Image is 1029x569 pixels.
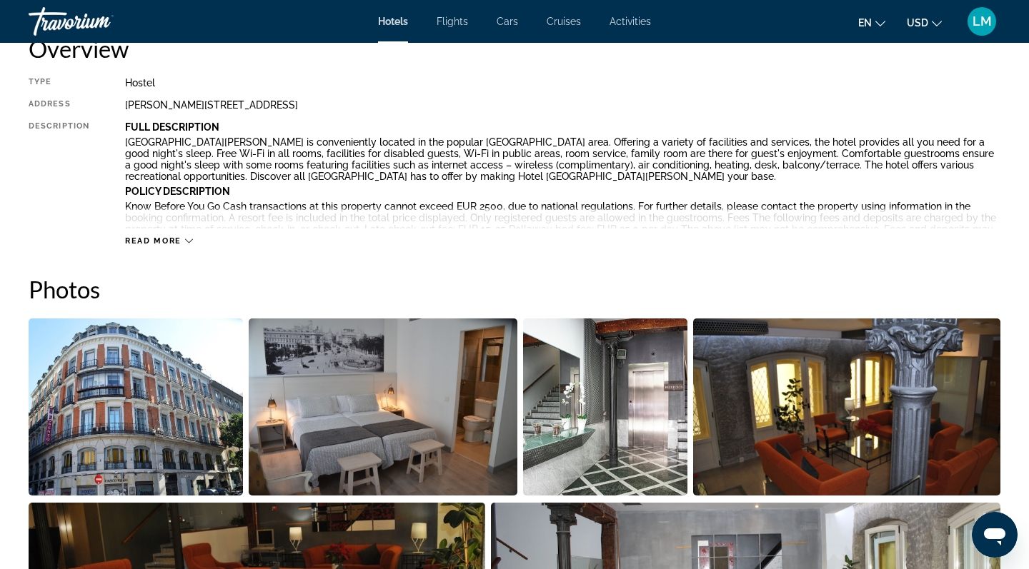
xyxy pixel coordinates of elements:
[437,16,468,27] a: Flights
[907,17,928,29] span: USD
[125,236,193,246] button: Read more
[29,3,171,40] a: Travorium
[29,318,243,496] button: Open full-screen image slider
[29,77,89,89] div: Type
[547,16,581,27] a: Cruises
[497,16,518,27] a: Cars
[610,16,651,27] a: Activities
[125,121,219,133] b: Full Description
[29,275,1000,303] h2: Photos
[972,512,1018,558] iframe: Button to launch messaging window
[378,16,408,27] a: Hotels
[125,236,182,246] span: Read more
[963,6,1000,36] button: User Menu
[125,99,1000,111] div: [PERSON_NAME][STREET_ADDRESS]
[29,99,89,111] div: Address
[693,318,1000,496] button: Open full-screen image slider
[125,136,1000,182] p: [GEOGRAPHIC_DATA][PERSON_NAME] is conveniently located in the popular [GEOGRAPHIC_DATA] area. Off...
[29,121,89,228] div: Description
[973,14,992,29] span: LM
[858,17,872,29] span: en
[907,12,942,33] button: Change currency
[858,12,885,33] button: Change language
[125,77,1000,89] div: Hostel
[249,318,517,496] button: Open full-screen image slider
[125,201,1000,258] p: Know Before You Go Cash transactions at this property cannot exceed EUR 2500, due to national reg...
[125,186,230,197] b: Policy Description
[29,34,1000,63] h2: Overview
[523,318,687,496] button: Open full-screen image slider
